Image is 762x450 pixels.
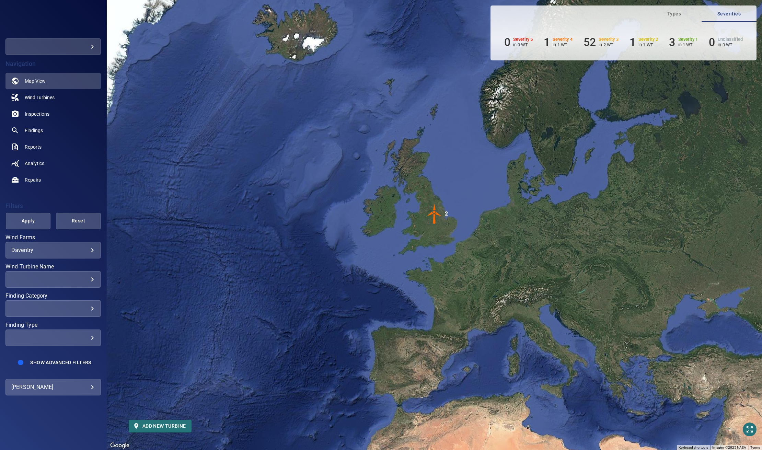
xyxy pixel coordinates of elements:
[30,360,91,365] span: Show Advanced Filters
[5,203,101,209] h4: Filters
[11,247,95,253] div: Daventry
[25,160,44,167] span: Analytics
[669,36,698,49] li: Severity 1
[26,357,95,368] button: Show Advanced Filters
[584,36,596,49] h6: 52
[709,36,743,49] li: Severity Unclassified
[651,10,697,18] span: Types
[706,10,752,18] span: Severities
[424,204,445,224] img: windFarmIconCat4.svg
[679,445,708,450] button: Keyboard shortcuts
[25,176,41,183] span: Repairs
[5,139,101,155] a: reports noActive
[134,422,186,430] span: Add new turbine
[599,37,619,42] h6: Severity 3
[709,36,715,49] h6: 0
[31,17,76,24] img: fullcircletesco-logo
[108,441,131,450] img: Google
[678,37,698,42] h6: Severity 1
[513,37,533,42] h6: Severity 5
[630,36,636,49] h6: 1
[5,106,101,122] a: inspections noActive
[129,420,192,432] button: Add new turbine
[678,42,698,47] p: in 1 WT
[553,42,573,47] p: in 1 WT
[504,36,510,49] h6: 0
[544,36,550,49] h6: 1
[599,42,619,47] p: in 2 WT
[718,37,743,42] h6: Unclassified
[5,242,101,258] div: Wind Farms
[544,36,573,49] li: Severity 4
[5,293,101,299] label: Finding Category
[5,172,101,188] a: repairs noActive
[108,441,131,450] a: Open this area in Google Maps (opens a new window)
[445,204,448,224] div: 2
[424,204,445,225] gmp-advanced-marker: 2
[504,36,533,49] li: Severity 5
[25,111,49,117] span: Inspections
[11,382,95,393] div: [PERSON_NAME]
[25,94,55,101] span: Wind Turbines
[5,235,101,240] label: Wind Farms
[6,213,51,229] button: Apply
[584,36,619,49] li: Severity 3
[5,264,101,269] label: Wind Turbine Name
[669,36,675,49] h6: 3
[65,217,92,225] span: Reset
[718,42,743,47] p: in 0 WT
[5,155,101,172] a: analytics noActive
[25,143,42,150] span: Reports
[712,446,746,449] span: Imagery ©2025 NASA
[513,42,533,47] p: in 0 WT
[5,38,101,55] div: fullcircletesco
[5,60,101,67] h4: Navigation
[750,446,760,449] a: Terms (opens in new tab)
[14,217,42,225] span: Apply
[630,36,658,49] li: Severity 2
[25,78,46,84] span: Map View
[638,42,658,47] p: in 1 WT
[5,122,101,139] a: findings noActive
[5,300,101,317] div: Finding Category
[638,37,658,42] h6: Severity 2
[5,271,101,288] div: Wind Turbine Name
[553,37,573,42] h6: Severity 4
[5,322,101,328] label: Finding Type
[56,213,101,229] button: Reset
[5,73,101,89] a: map active
[25,127,43,134] span: Findings
[5,330,101,346] div: Finding Type
[5,89,101,106] a: windturbines noActive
